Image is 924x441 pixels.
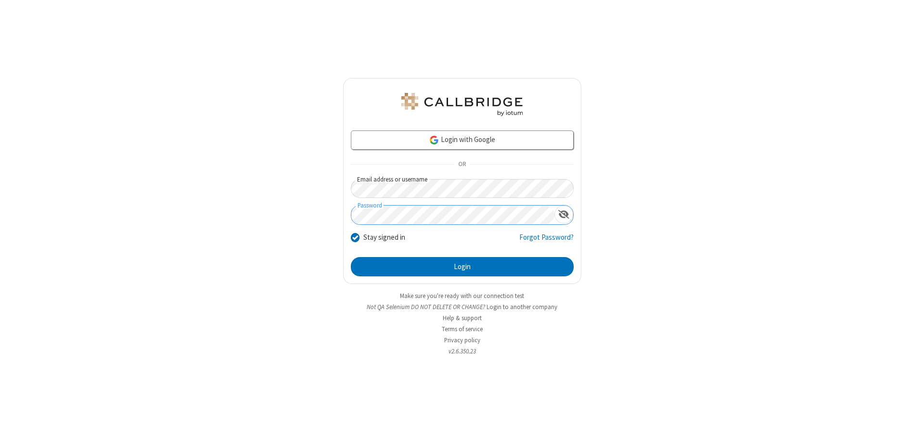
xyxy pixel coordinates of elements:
a: Terms of service [442,325,483,333]
span: OR [454,158,470,171]
a: Forgot Password? [519,232,574,250]
input: Email address or username [351,179,574,198]
iframe: Chat [900,416,917,434]
div: Show password [554,206,573,223]
button: Login [351,257,574,276]
button: Login to another company [487,302,557,311]
a: Make sure you're ready with our connection test [400,292,524,300]
a: Help & support [443,314,482,322]
input: Password [351,206,554,224]
a: Privacy policy [444,336,480,344]
img: google-icon.png [429,135,439,145]
li: v2.6.350.23 [343,347,581,356]
a: Login with Google [351,130,574,150]
li: Not QA Selenium DO NOT DELETE OR CHANGE? [343,302,581,311]
label: Stay signed in [363,232,405,243]
img: QA Selenium DO NOT DELETE OR CHANGE [399,93,525,116]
